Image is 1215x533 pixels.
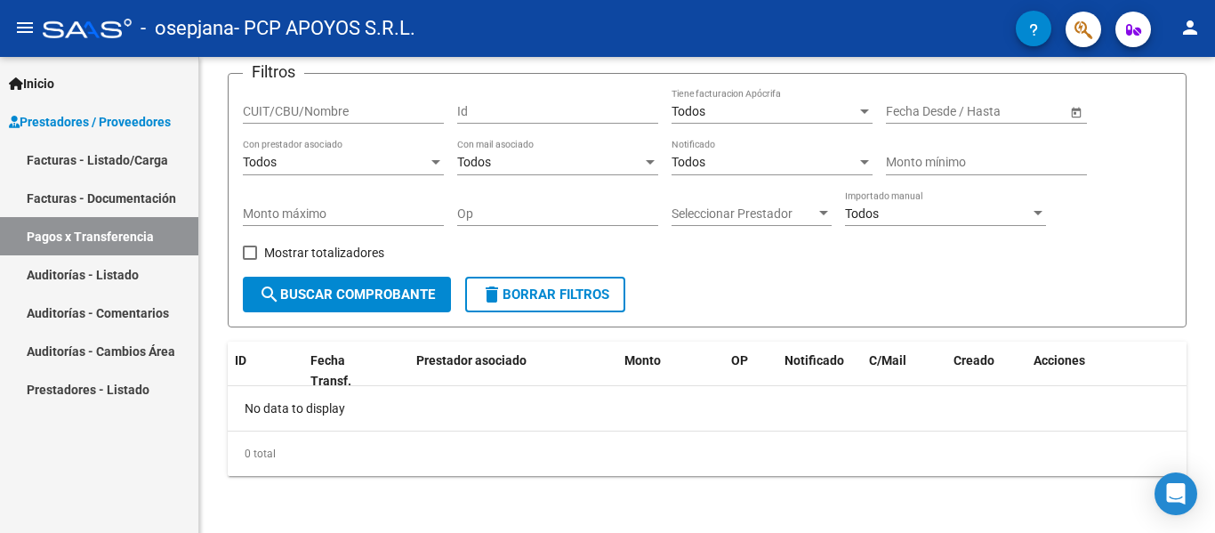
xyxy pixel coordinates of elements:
button: Buscar Comprobante [243,277,451,312]
h3: Filtros [243,60,304,85]
mat-icon: menu [14,17,36,38]
datatable-header-cell: Creado [946,342,1026,400]
span: Inicio [9,74,54,93]
span: - PCP APOYOS S.R.L. [234,9,415,48]
datatable-header-cell: OP [724,342,777,400]
span: Borrar Filtros [481,287,609,303]
span: OP [731,353,748,367]
span: Todos [457,155,491,169]
button: Open calendar [1066,102,1085,121]
button: Borrar Filtros [465,277,625,312]
datatable-header-cell: C/Mail [862,342,946,400]
span: Todos [672,104,705,118]
span: Todos [845,206,879,221]
span: Seleccionar Prestador [672,206,816,222]
span: Mostrar totalizadores [264,242,384,263]
span: Notificado [785,353,844,367]
mat-icon: delete [481,284,503,305]
span: Buscar Comprobante [259,287,435,303]
span: Acciones [1034,353,1085,367]
span: Prestador asociado [416,353,527,367]
span: Prestadores / Proveedores [9,112,171,132]
div: 0 total [228,432,1187,476]
datatable-header-cell: ID [228,342,303,400]
div: Open Intercom Messenger [1155,472,1197,515]
datatable-header-cell: Notificado [777,342,862,400]
input: Fecha inicio [886,104,951,119]
span: Fecha Transf. [310,353,351,388]
span: ID [235,353,246,367]
span: C/Mail [869,353,906,367]
span: Monto [624,353,661,367]
span: Todos [672,155,705,169]
mat-icon: search [259,284,280,305]
span: - osepjana [141,9,234,48]
mat-icon: person [1179,17,1201,38]
span: Creado [953,353,994,367]
datatable-header-cell: Fecha Transf. [303,342,383,400]
span: Todos [243,155,277,169]
datatable-header-cell: Monto [617,342,724,400]
div: No data to display [228,386,1187,431]
input: Fecha fin [966,104,1053,119]
datatable-header-cell: Acciones [1026,342,1187,400]
datatable-header-cell: Prestador asociado [409,342,617,400]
